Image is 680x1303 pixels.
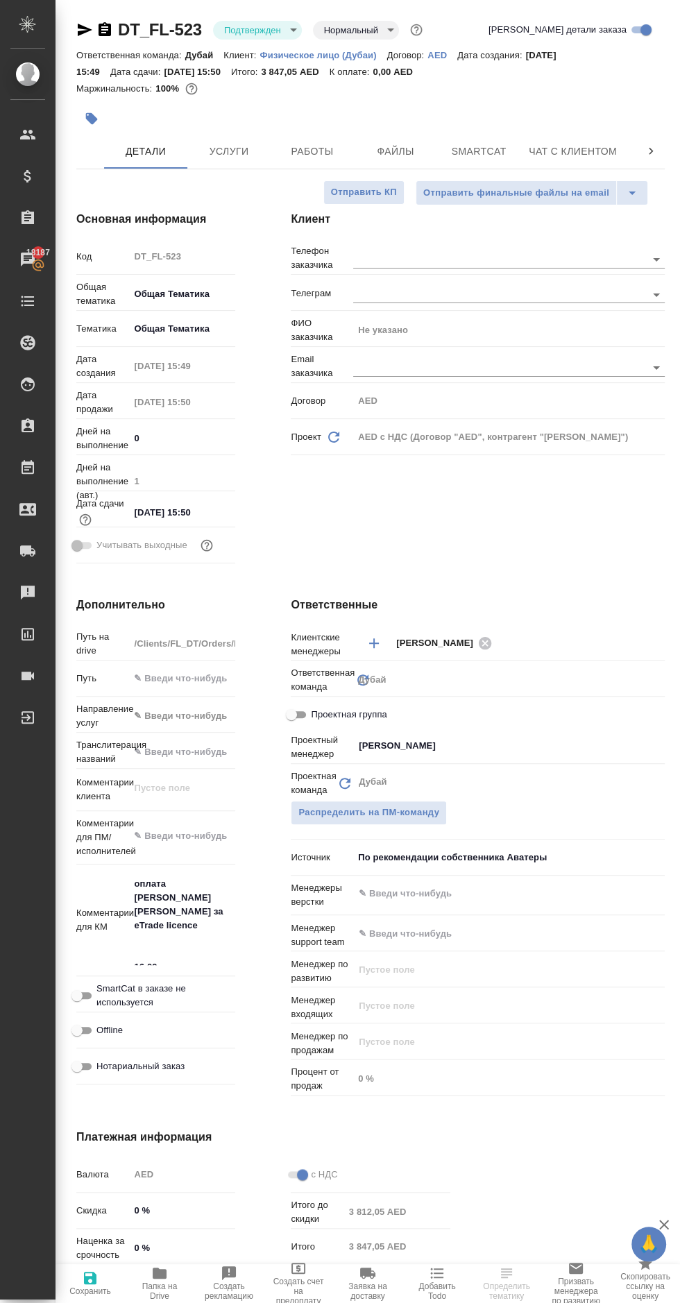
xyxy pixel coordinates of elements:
span: Распределить на ПМ-команду [298,805,439,821]
span: Создать рекламацию [203,1281,255,1301]
span: Папка на Drive [133,1281,186,1301]
input: Пустое поле [344,1236,450,1257]
span: Отправить КП [331,185,397,201]
p: Комментарии для ПМ/исполнителей [76,817,129,858]
div: split button [416,180,648,205]
button: Заявка на доставку [333,1264,402,1303]
div: ✎ Введи что-нибудь [134,709,238,723]
span: 18187 [18,246,58,259]
div: ✎ Введи что-нибудь [129,704,255,728]
span: Детали [112,143,179,160]
input: Пустое поле [353,320,665,340]
button: Определить тематику [472,1264,541,1303]
span: с НДС [311,1168,337,1182]
button: Если добавить услуги и заполнить их объемом, то дата рассчитается автоматически [76,511,94,529]
p: Ответственная команда: [76,50,185,60]
button: Отправить финальные файлы на email [416,180,617,205]
span: Smartcat [445,143,512,160]
input: Пустое поле [129,392,235,412]
button: Доп статусы указывают на важность/срочность заказа [407,21,425,39]
button: Нормальный [320,24,382,36]
p: Проектная команда [291,769,336,797]
input: Пустое поле [357,997,632,1014]
button: Создать рекламацию [194,1264,264,1303]
button: Сохранить [56,1264,125,1303]
p: 0,00 AED [373,67,423,77]
span: Файлы [362,143,429,160]
p: ФИО заказчика [291,316,353,344]
input: ✎ Введи что-нибудь [129,1200,235,1220]
p: Дубай [185,50,224,60]
p: Телеграм [291,287,353,300]
button: Папка на Drive [125,1264,194,1303]
p: Комментарии для КМ [76,906,129,934]
input: ✎ Введи что-нибудь [129,502,235,522]
input: ✎ Введи что-нибудь [357,885,614,902]
input: ✎ Введи что-нибудь [129,668,235,688]
p: Менеджер support team [291,921,353,949]
span: Отправить финальные файлы на email [423,185,609,201]
button: Добавить тэг [76,103,107,134]
span: Учитывать выходные [96,538,187,552]
p: 100% [155,83,182,94]
input: Пустое поле [357,961,632,978]
div: По рекомендации собственника Аватеры [353,846,665,869]
p: Общая тематика [76,280,129,308]
div: Дубай [353,668,665,692]
div: Общая Тематика [129,282,255,306]
button: Добавить менеджера [357,627,391,660]
p: [DATE] 15:50 [164,67,231,77]
button: Open [657,932,660,935]
p: Дней на выполнение (авт.) [76,461,129,502]
p: Физическое лицо (Дубаи) [260,50,387,60]
input: Пустое поле [129,246,235,266]
button: Скопировать ссылку на оценку заказа [611,1264,680,1303]
span: Нотариальный заказ [96,1059,185,1073]
button: Распределить на ПМ-команду [291,801,447,825]
span: Сохранить [69,1286,111,1296]
button: Open [657,892,660,895]
p: Email заказчика [291,352,353,380]
p: Наценка за срочность [76,1234,129,1262]
p: Менеджер по продажам [291,1030,353,1057]
span: Чат с клиентом [529,143,617,160]
p: Телефон заказчика [291,244,353,272]
p: Дата сдачи [76,497,124,511]
button: Подтвержден [220,24,285,36]
p: Дата сдачи: [110,67,164,77]
div: Подтвержден [313,21,399,40]
h4: Клиент [291,211,665,228]
a: AED [427,49,457,60]
input: Пустое поле [129,471,235,491]
button: Open [647,250,666,269]
input: ✎ Введи что-нибудь [129,428,235,448]
span: Offline [96,1023,123,1037]
span: SmartCat в заказе не используется [96,982,225,1010]
div: AED [129,1163,255,1186]
p: Источник [291,851,353,865]
p: Ответственная команда [291,666,355,694]
input: Пустое поле [357,1033,632,1050]
p: Путь на drive [76,630,129,658]
div: Подтвержден [213,21,302,40]
p: Клиентские менеджеры [291,631,353,658]
span: В заказе уже есть ответственный ПМ или ПМ группа [291,801,447,825]
p: 3 847,05 AED [261,67,329,77]
p: Договор [291,394,353,408]
p: Валюта [76,1168,129,1182]
h4: Платежная информация [76,1129,450,1146]
input: ✎ Введи что-нибудь [129,1238,235,1259]
div: AED с НДС (Договор "AED", контрагент "[PERSON_NAME]") [353,425,665,449]
p: Менеджер по развитию [291,957,353,985]
p: Менеджер входящих [291,994,353,1021]
div: [PERSON_NAME] [396,634,496,651]
button: 🙏 [631,1227,666,1261]
button: Open [657,744,660,747]
button: Добавить Todo [402,1264,472,1303]
p: Скидка [76,1204,129,1218]
button: Open [657,642,660,645]
button: 0.00 AED; [182,80,201,98]
span: Определить тематику [480,1281,533,1301]
button: Скопировать ссылку [96,22,113,38]
span: Работы [279,143,346,160]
